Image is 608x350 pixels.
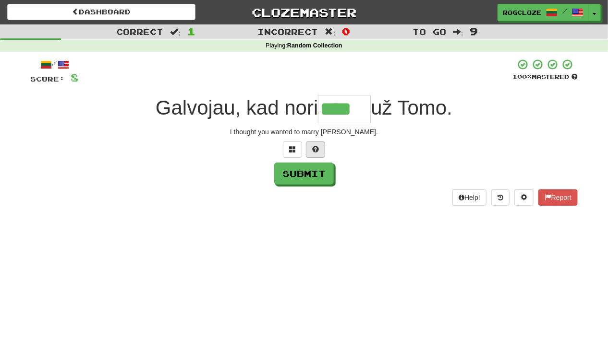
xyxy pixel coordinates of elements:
span: 8 [71,71,79,83]
button: Help! [452,189,486,206]
strong: Random Collection [287,42,342,49]
span: Incorrect [258,27,318,36]
span: 0 [342,25,350,37]
a: rogcloze / [498,4,589,21]
button: Submit [274,163,334,185]
span: 100 % [512,73,532,81]
span: To go [413,27,446,36]
span: 9 [470,25,478,37]
button: Report [538,189,578,206]
span: Galvojau, kad nori [156,96,318,119]
button: Round history (alt+y) [491,189,510,206]
span: Correct [116,27,163,36]
span: : [325,28,336,36]
a: Clozemaster [210,4,398,21]
span: Score: [30,75,65,83]
a: Dashboard [7,4,195,20]
span: : [453,28,463,36]
span: 1 [187,25,195,37]
button: Switch sentence to multiple choice alt+p [283,141,302,158]
span: : [170,28,181,36]
span: / [562,8,567,14]
span: rogcloze [503,8,541,17]
div: I thought you wanted to marry [PERSON_NAME]. [30,127,578,137]
div: Mastered [512,73,578,82]
span: už Tomo. [371,96,452,119]
div: / [30,58,79,70]
button: Single letter hint - you only get 1 per sentence and score half the points! alt+h [306,141,325,158]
